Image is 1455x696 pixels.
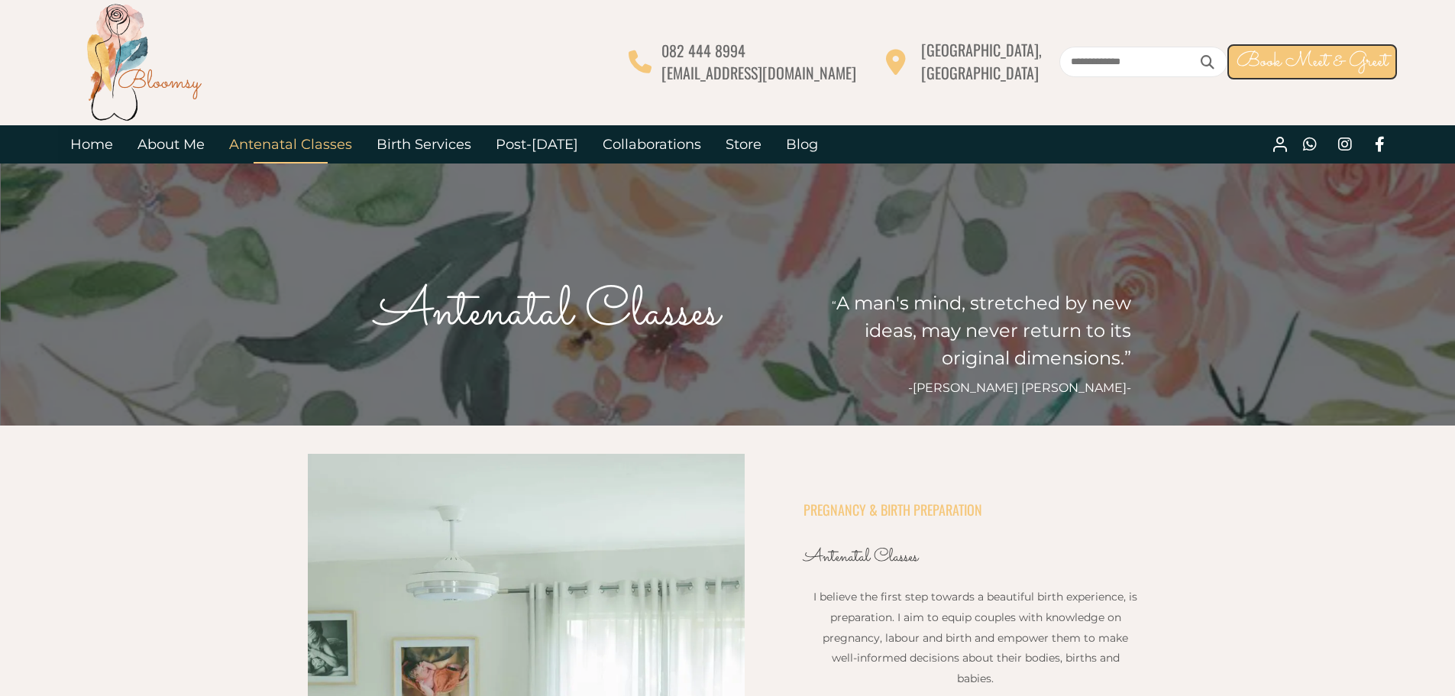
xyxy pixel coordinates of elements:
a: About Me [125,125,217,163]
a: Collaborations [590,125,713,163]
span: I believe the first step towards a beautiful birth experience, is preparation. I aim to equip cou... [813,590,1137,685]
span: 082 444 8994 [661,39,745,62]
span: “ [832,298,836,312]
span: Antenatal Classes [803,544,918,571]
a: Blog [774,125,830,163]
span: A man's mind, stretched by new ideas, may never return to its original dimensions. [836,292,1131,369]
span: ” [1124,347,1131,369]
span: PREGNANCY & BIRTH PREPARATION [803,500,982,520]
img: Bloomsy [82,1,205,123]
a: Book Meet & Greet [1227,44,1397,79]
span: [GEOGRAPHIC_DATA], [921,38,1042,61]
a: Birth Services [364,125,483,163]
span: Book Meet & Greet [1237,47,1388,76]
a: Home [58,125,125,163]
span: -[PERSON_NAME] [PERSON_NAME]- [908,380,1131,395]
a: Antenatal Classes [217,125,364,163]
a: Post-[DATE] [483,125,590,163]
span: [GEOGRAPHIC_DATA] [921,61,1039,84]
span: Antenatal Classes [375,273,719,353]
span: [EMAIL_ADDRESS][DOMAIN_NAME] [661,61,856,84]
a: Store [713,125,774,163]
